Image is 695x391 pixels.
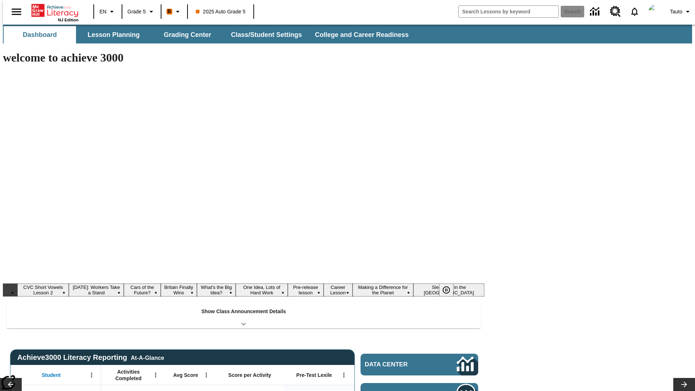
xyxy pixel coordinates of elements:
span: Tauto [670,8,682,16]
h1: welcome to achieve 3000 [3,51,484,64]
button: College and Career Readiness [309,26,414,43]
button: Slide 4 Britain Finally Wins [161,283,197,297]
span: Student [42,372,60,378]
button: Open Menu [86,370,97,381]
span: Avg Score [173,372,198,378]
button: Boost Class color is orange. Change class color [164,5,185,18]
input: search field [459,6,559,17]
button: Open Menu [338,370,349,381]
button: Slide 3 Cars of the Future? [124,283,160,297]
button: Open Menu [201,370,212,381]
button: Slide 6 One Idea, Lots of Hard Work [236,283,288,297]
button: Grading Center [151,26,224,43]
span: NJ Edition [58,18,79,22]
button: Slide 10 Sleepless in the Animal Kingdom [413,283,484,297]
span: Grade 5 [127,8,146,16]
button: Slide 9 Making a Difference for the Planet [353,283,413,297]
span: Achieve3000 Literacy Reporting [17,353,164,362]
button: Dashboard [4,26,76,43]
a: Data Center [361,354,478,375]
button: Slide 7 Pre-release lesson [288,283,324,297]
p: Show Class Announcement Details [201,308,286,315]
a: Notifications [625,2,644,21]
div: Home [31,3,79,22]
button: Slide 5 What's the Big Idea? [197,283,236,297]
button: Language: EN, Select a language [96,5,119,18]
button: Grade: Grade 5, Select a grade [125,5,159,18]
div: SubNavbar [3,25,692,43]
button: Open side menu [6,1,27,22]
button: Open Menu [150,370,161,381]
span: B [168,7,171,16]
a: Data Center [586,2,606,22]
button: Lesson carousel, Next [673,378,695,391]
button: Profile/Settings [667,5,695,18]
a: Resource Center, Will open in new tab [606,2,625,21]
div: At-A-Glance [131,353,164,361]
span: 2025 Auto Grade 5 [196,8,246,16]
button: Slide 8 Career Lesson [324,283,353,297]
span: Data Center [365,361,433,368]
span: EN [100,8,106,16]
span: Activities Completed [105,369,152,382]
button: Select a new avatar [644,2,667,21]
button: Lesson Planning [77,26,150,43]
div: SubNavbar [3,26,415,43]
div: Pause [439,283,461,297]
span: Pre-Test Lexile [296,372,332,378]
button: Slide 2 Labor Day: Workers Take a Stand [69,283,124,297]
span: Score per Activity [228,372,271,378]
button: Class/Student Settings [225,26,308,43]
img: avatar image [648,4,663,19]
button: Slide 1 CVC Short Vowels Lesson 2 [17,283,69,297]
div: Show Class Announcement Details [7,303,481,328]
a: Home [31,3,79,18]
button: Pause [439,283,454,297]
